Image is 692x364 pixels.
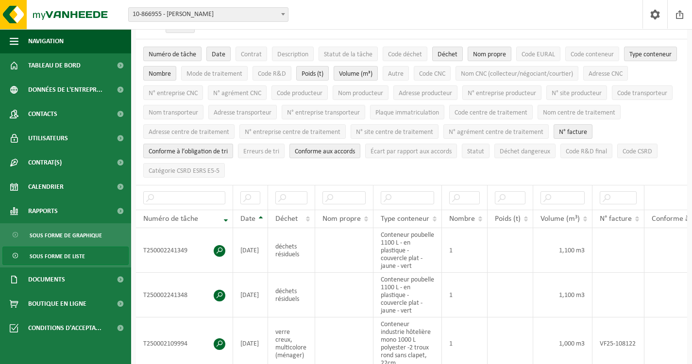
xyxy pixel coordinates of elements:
td: [DATE] [233,228,268,273]
button: Erreurs de triErreurs de tri: Activate to sort [238,144,285,158]
span: Adresse CNC [589,70,623,78]
span: N° agrément CNC [213,90,261,97]
span: Nom propre [322,215,361,223]
span: N° entreprise CNC [149,90,198,97]
td: déchets résiduels [268,228,315,273]
span: Contrat(s) [28,150,62,175]
span: Contacts [28,102,57,126]
span: Tableau de bord [28,53,81,78]
button: N° entreprise producteurN° entreprise producteur: Activate to sort [462,85,541,100]
td: Conteneur poubelle 1100 L - en plastique - couvercle plat - jaune - vert [373,228,442,273]
span: Boutique en ligne [28,292,86,316]
button: Adresse CNCAdresse CNC: Activate to sort [583,66,628,81]
button: Code R&D finalCode R&amp;D final: Activate to sort [560,144,612,158]
button: Adresse transporteurAdresse transporteur: Activate to sort [208,105,277,119]
span: Type conteneur [381,215,429,223]
span: N° site producteur [552,90,602,97]
button: Nom transporteurNom transporteur: Activate to sort [143,105,203,119]
span: Conforme à l’obligation de tri [149,148,228,155]
span: Poids (t) [302,70,323,78]
button: NombreNombre: Activate to sort [143,66,176,81]
button: N° site producteurN° site producteur : Activate to sort [546,85,607,100]
span: Date [212,51,225,58]
td: 1,100 m3 [533,228,592,273]
span: Catégorie CSRD ESRS E5-5 [149,167,219,175]
span: Données de l'entrepr... [28,78,102,102]
button: Code EURALCode EURAL: Activate to sort [516,47,560,61]
label: Afficher éléments [141,22,229,30]
button: Code R&DCode R&amp;D: Activate to sort [253,66,291,81]
button: N° entreprise transporteurN° entreprise transporteur: Activate to sort [282,105,365,119]
span: Volume (m³) [339,70,372,78]
span: Déchet dangereux [500,148,550,155]
span: Nom transporteur [149,109,198,116]
span: Code R&D final [566,148,607,155]
span: Numéro de tâche [149,51,196,58]
span: Plaque immatriculation [375,109,439,116]
a: Sous forme de liste [2,247,129,265]
span: Nombre [449,215,475,223]
button: DateDate: Activate to sort [206,47,231,61]
span: Adresse producteur [399,90,452,97]
button: Conforme à l’obligation de tri : Activate to sort [143,144,233,158]
span: Nom centre de traitement [543,109,615,116]
span: N° facture [559,129,587,136]
span: Sous forme de liste [30,247,85,265]
span: Code EURAL [522,51,555,58]
span: Conditions d'accepta... [28,316,101,340]
button: Type conteneurType conteneur: Activate to sort [624,47,677,61]
span: Nom propre [473,51,506,58]
button: ContratContrat: Activate to sort [236,47,267,61]
button: Plaque immatriculationPlaque immatriculation: Activate to sort [370,105,444,119]
button: N° agrément CNCN° agrément CNC: Activate to sort [208,85,267,100]
button: Statut de la tâcheStatut de la tâche: Activate to sort [319,47,378,61]
span: Code CSRD [623,148,652,155]
span: N° agrément centre de traitement [449,129,543,136]
button: N° site centre de traitementN° site centre de traitement: Activate to sort [351,124,439,139]
span: Erreurs de tri [243,148,279,155]
span: Contrat [241,51,262,58]
span: Code R&D [258,70,286,78]
span: Utilisateurs [28,126,68,150]
span: Navigation [28,29,64,53]
span: Code conteneur [571,51,614,58]
span: Mode de traitement [186,70,242,78]
button: Catégorie CSRD ESRS E5-5Catégorie CSRD ESRS E5-5: Activate to sort [143,163,225,178]
span: Adresse centre de traitement [149,129,229,136]
button: Mode de traitementMode de traitement: Activate to sort [181,66,248,81]
span: Rapports [28,199,58,223]
span: Autre [388,70,404,78]
button: Nom centre de traitementNom centre de traitement: Activate to sort [538,105,621,119]
span: Statut [467,148,484,155]
span: N° entreprise transporteur [287,109,360,116]
button: Nom producteurNom producteur: Activate to sort [333,85,388,100]
span: Nom producteur [338,90,383,97]
td: Conteneur poubelle 1100 L - en plastique - couvercle plat - jaune - vert [373,273,442,317]
span: Code CNC [419,70,445,78]
button: Code transporteurCode transporteur: Activate to sort [612,85,673,100]
td: [DATE] [233,273,268,317]
span: Conforme aux accords [295,148,355,155]
span: Adresse transporteur [214,109,271,116]
button: Nom CNC (collecteur/négociant/courtier)Nom CNC (collecteur/négociant/courtier): Activate to sort [456,66,578,81]
button: N° factureN° facture: Activate to sort [554,124,592,139]
span: Poids (t) [495,215,521,223]
button: DescriptionDescription: Activate to sort [272,47,314,61]
button: Code déchetCode déchet: Activate to sort [383,47,427,61]
td: T250002241349 [136,228,233,273]
button: Code CNCCode CNC: Activate to sort [414,66,451,81]
td: 1,100 m3 [533,273,592,317]
span: N° entreprise producteur [468,90,536,97]
button: Écart par rapport aux accordsÉcart par rapport aux accords: Activate to sort [365,144,457,158]
span: N° facture [600,215,632,223]
td: déchets résiduels [268,273,315,317]
span: Déchet [438,51,457,58]
span: N° site centre de traitement [356,129,433,136]
span: Numéro de tâche [143,215,198,223]
button: Conforme aux accords : Activate to sort [289,144,360,158]
span: Écart par rapport aux accords [371,148,452,155]
button: Numéro de tâcheNuméro de tâche: Activate to remove sorting [143,47,202,61]
a: Sous forme de graphique [2,226,129,244]
button: AutreAutre: Activate to sort [383,66,409,81]
button: N° entreprise CNCN° entreprise CNC: Activate to sort [143,85,203,100]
